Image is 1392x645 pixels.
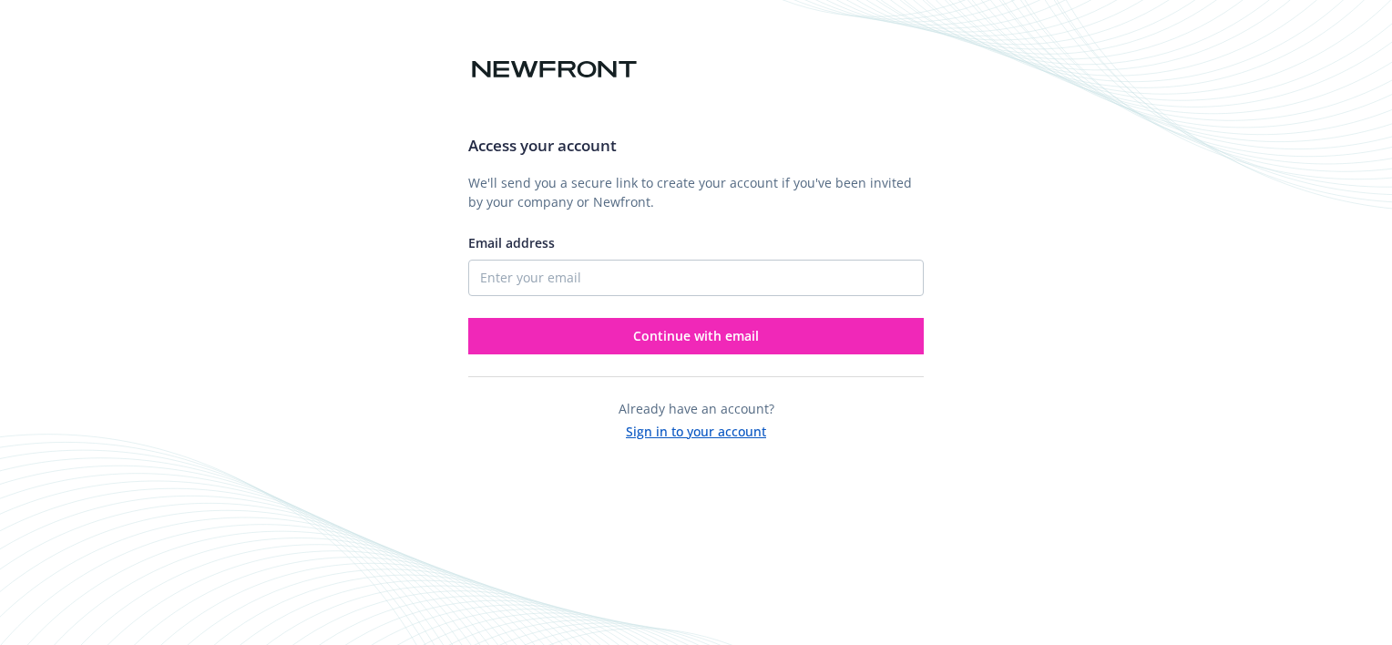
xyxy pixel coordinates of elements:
[619,400,774,417] span: Already have an account?
[633,327,759,344] span: Continue with email
[468,54,640,86] img: Newfront logo
[468,234,555,251] span: Email address
[626,418,766,441] button: Sign in to your account
[468,134,924,158] h3: Access your account
[468,260,924,296] input: Enter your email
[468,173,924,211] p: We'll send you a secure link to create your account if you've been invited by your company or New...
[468,318,924,354] button: Continue with email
